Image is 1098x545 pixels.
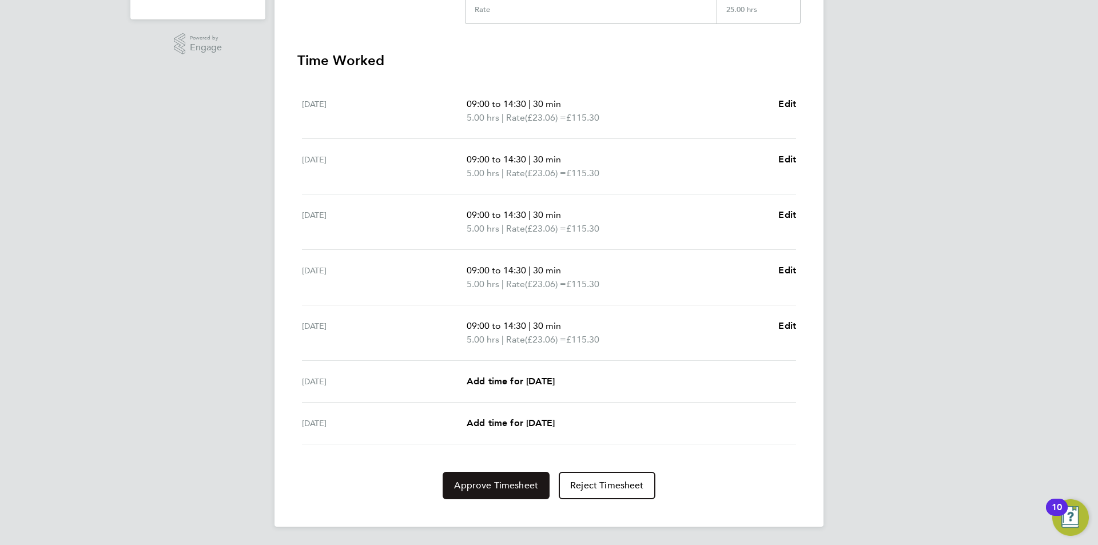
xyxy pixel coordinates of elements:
span: 5.00 hrs [467,279,499,289]
span: Add time for [DATE] [467,376,555,387]
span: (£23.06) = [525,279,566,289]
span: Rate [506,111,525,125]
span: 5.00 hrs [467,334,499,345]
span: Engage [190,43,222,53]
span: £115.30 [566,279,599,289]
span: £115.30 [566,168,599,178]
span: Rate [506,277,525,291]
span: 09:00 to 14:30 [467,209,526,220]
div: [DATE] [302,416,467,430]
a: Edit [778,208,796,222]
span: 5.00 hrs [467,168,499,178]
span: 09:00 to 14:30 [467,98,526,109]
button: Approve Timesheet [443,472,550,499]
span: Edit [778,154,796,165]
a: Edit [778,97,796,111]
a: Edit [778,319,796,333]
span: 09:00 to 14:30 [467,320,526,331]
span: Rate [506,222,525,236]
span: 30 min [533,154,561,165]
div: Rate [475,5,490,14]
span: (£23.06) = [525,112,566,123]
span: £115.30 [566,223,599,234]
span: 30 min [533,209,561,220]
div: 25.00 hrs [717,5,800,23]
div: [DATE] [302,153,467,180]
span: Reject Timesheet [570,480,644,491]
span: Add time for [DATE] [467,417,555,428]
span: | [502,223,504,234]
span: 5.00 hrs [467,223,499,234]
a: Add time for [DATE] [467,416,555,430]
span: £115.30 [566,334,599,345]
a: Add time for [DATE] [467,375,555,388]
div: 10 [1052,507,1062,522]
span: | [528,209,531,220]
span: | [502,112,504,123]
div: [DATE] [302,375,467,388]
h3: Time Worked [297,51,801,70]
span: (£23.06) = [525,168,566,178]
span: (£23.06) = [525,223,566,234]
span: | [502,168,504,178]
span: 30 min [533,98,561,109]
span: 30 min [533,320,561,331]
span: | [502,334,504,345]
span: 09:00 to 14:30 [467,154,526,165]
span: (£23.06) = [525,334,566,345]
div: [DATE] [302,319,467,347]
a: Powered byEngage [174,33,222,55]
span: Edit [778,320,796,331]
div: [DATE] [302,208,467,236]
span: | [502,279,504,289]
span: Edit [778,265,796,276]
button: Reject Timesheet [559,472,655,499]
span: 09:00 to 14:30 [467,265,526,276]
span: | [528,265,531,276]
span: Edit [778,209,796,220]
span: | [528,320,531,331]
span: 30 min [533,265,561,276]
a: Edit [778,153,796,166]
span: £115.30 [566,112,599,123]
div: [DATE] [302,264,467,291]
div: [DATE] [302,97,467,125]
span: Rate [506,166,525,180]
span: Powered by [190,33,222,43]
span: | [528,154,531,165]
span: Rate [506,333,525,347]
span: | [528,98,531,109]
span: 5.00 hrs [467,112,499,123]
button: Open Resource Center, 10 new notifications [1052,499,1089,536]
span: Edit [778,98,796,109]
span: Approve Timesheet [454,480,538,491]
a: Edit [778,264,796,277]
